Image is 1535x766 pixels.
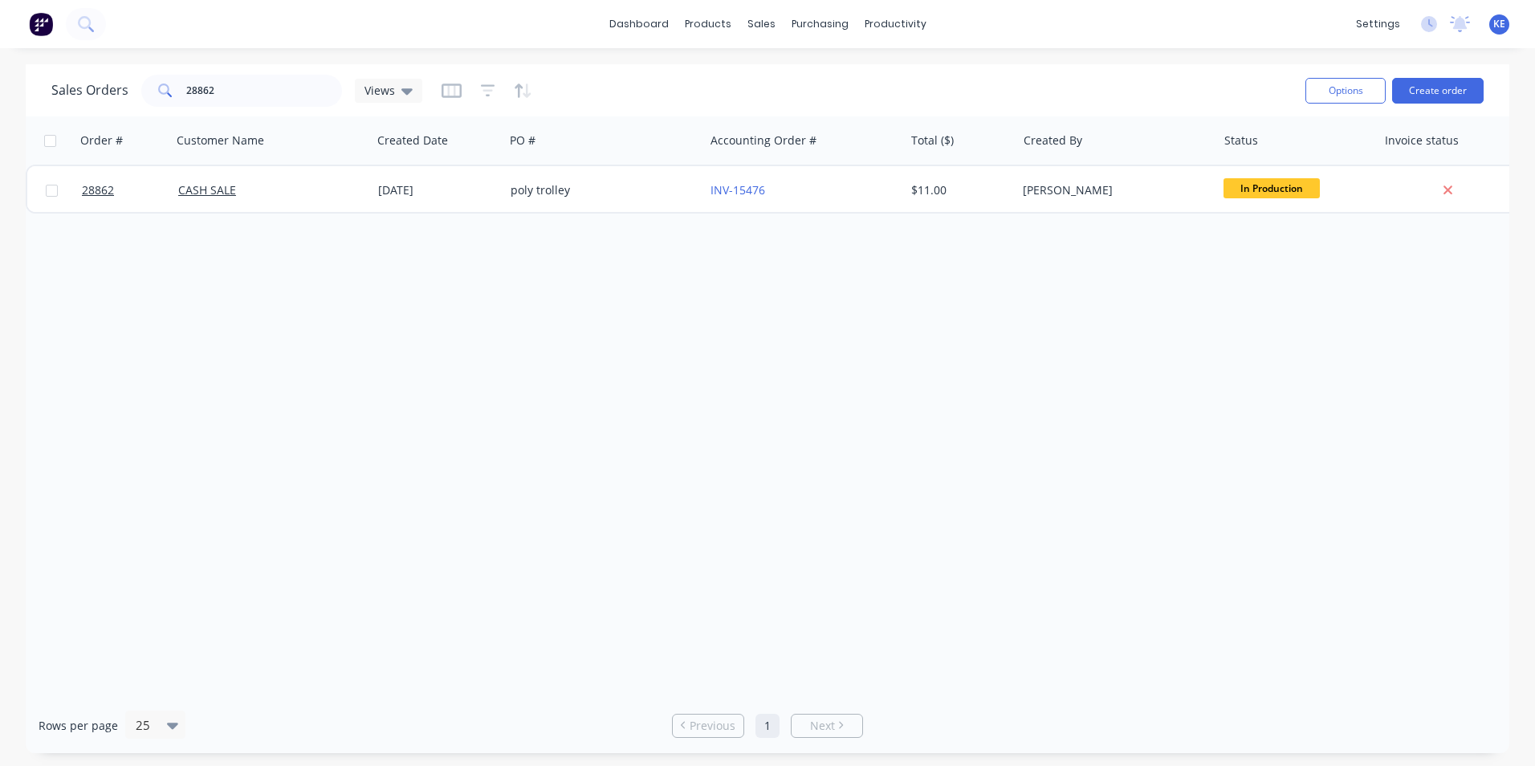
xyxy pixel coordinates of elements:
[1224,178,1320,198] span: In Production
[186,75,343,107] input: Search...
[601,12,677,36] a: dashboard
[178,182,236,198] a: CASH SALE
[690,718,735,734] span: Previous
[710,132,816,149] div: Accounting Order #
[810,718,835,734] span: Next
[511,182,689,198] div: poly trolley
[792,718,862,734] a: Next page
[1493,17,1505,31] span: KE
[51,83,128,98] h1: Sales Orders
[739,12,784,36] div: sales
[666,714,869,738] ul: Pagination
[1392,78,1484,104] button: Create order
[177,132,264,149] div: Customer Name
[911,182,1005,198] div: $11.00
[755,714,780,738] a: Page 1 is your current page
[80,132,123,149] div: Order #
[1305,78,1386,104] button: Options
[82,182,114,198] span: 28862
[39,718,118,734] span: Rows per page
[378,182,498,198] div: [DATE]
[673,718,743,734] a: Previous page
[510,132,535,149] div: PO #
[364,82,395,99] span: Views
[1023,182,1201,198] div: [PERSON_NAME]
[1348,12,1408,36] div: settings
[1385,132,1459,149] div: Invoice status
[1224,132,1258,149] div: Status
[710,182,765,198] a: INV-15476
[377,132,448,149] div: Created Date
[677,12,739,36] div: products
[857,12,934,36] div: productivity
[82,166,178,214] a: 28862
[1024,132,1082,149] div: Created By
[784,12,857,36] div: purchasing
[29,12,53,36] img: Factory
[911,132,954,149] div: Total ($)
